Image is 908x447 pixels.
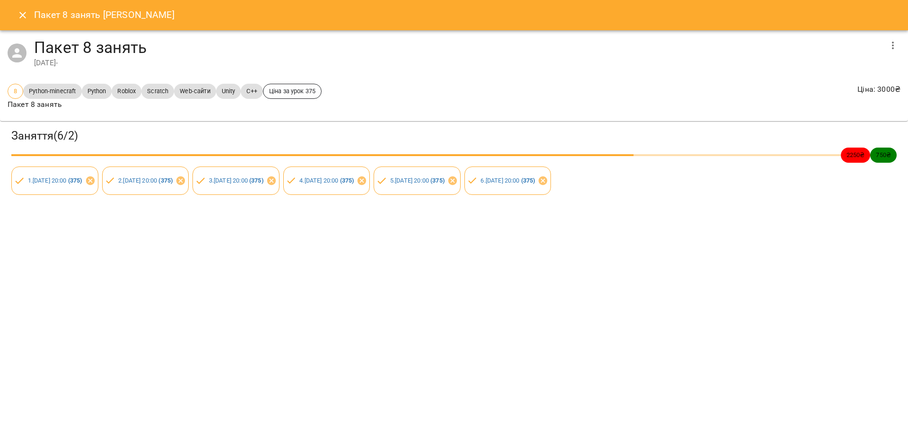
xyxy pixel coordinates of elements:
span: 750 ₴ [870,150,897,159]
a: 1.[DATE] 20:00 (375) [28,177,82,184]
span: Scratch [141,87,174,96]
h4: Пакет 8 занять [34,38,882,57]
a: 6.[DATE] 20:00 (375) [480,177,535,184]
span: Web-сайти [174,87,216,96]
div: [DATE] - [34,57,882,69]
span: Ціна за урок 375 [263,87,321,96]
div: 3.[DATE] 20:00 (375) [192,167,279,195]
p: Пакет 8 занять [8,99,322,110]
b: ( 375 ) [249,177,263,184]
a: 5.[DATE] 20:00 (375) [390,177,445,184]
b: ( 375 ) [430,177,445,184]
button: Close [11,4,34,26]
b: ( 375 ) [158,177,173,184]
div: 5.[DATE] 20:00 (375) [374,167,461,195]
a: 3.[DATE] 20:00 (375) [209,177,263,184]
span: Python-minecraft [23,87,81,96]
span: 8 [8,87,23,96]
b: ( 375 ) [521,177,535,184]
a: 4.[DATE] 20:00 (375) [299,177,354,184]
h6: Пакет 8 занять [PERSON_NAME] [34,8,175,22]
span: C++ [241,87,262,96]
b: ( 375 ) [68,177,82,184]
h3: Заняття ( 6 / 2 ) [11,129,897,143]
span: Roblox [112,87,141,96]
div: 2.[DATE] 20:00 (375) [102,167,189,195]
span: Python [82,87,112,96]
b: ( 375 ) [340,177,354,184]
div: 6.[DATE] 20:00 (375) [464,167,551,195]
div: 4.[DATE] 20:00 (375) [283,167,370,195]
div: 1.[DATE] 20:00 (375) [11,167,98,195]
span: Unity [216,87,241,96]
p: Ціна : 3000 ₴ [857,84,900,95]
a: 2.[DATE] 20:00 (375) [118,177,173,184]
span: 2250 ₴ [841,150,871,159]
